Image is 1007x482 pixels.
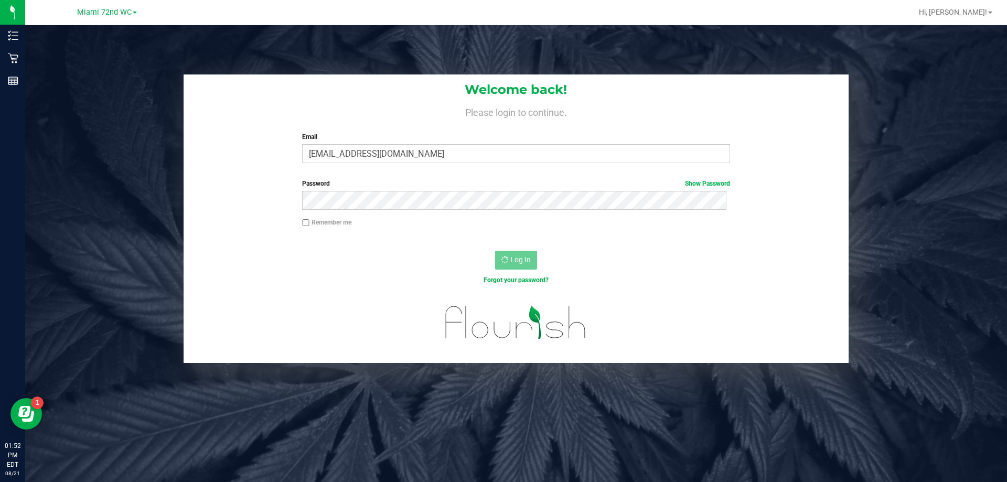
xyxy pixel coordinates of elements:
button: Log In [495,251,537,270]
inline-svg: Inventory [8,30,18,41]
p: 08/21 [5,469,20,477]
h4: Please login to continue. [184,105,849,117]
label: Email [302,132,730,142]
span: Miami 72nd WC [77,8,132,17]
input: Remember me [302,219,309,227]
inline-svg: Reports [8,76,18,86]
label: Remember me [302,218,351,227]
iframe: Resource center [10,398,42,430]
iframe: Resource center unread badge [31,397,44,409]
span: Hi, [PERSON_NAME]! [919,8,987,16]
h1: Welcome back! [184,83,849,97]
img: flourish_logo.svg [433,296,599,349]
span: Password [302,180,330,187]
a: Show Password [685,180,730,187]
p: 01:52 PM EDT [5,441,20,469]
span: Log In [510,255,531,264]
inline-svg: Retail [8,53,18,63]
a: Forgot your password? [484,276,549,284]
